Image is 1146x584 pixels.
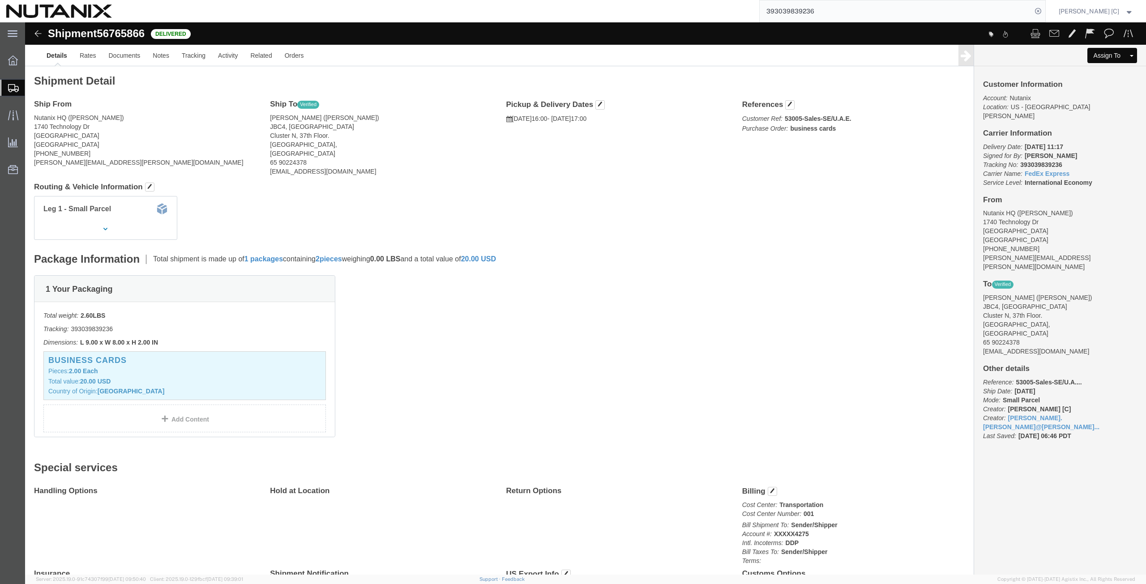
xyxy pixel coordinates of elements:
span: [DATE] 09:39:01 [207,576,243,582]
button: [PERSON_NAME] [C] [1058,6,1134,17]
a: Feedback [502,576,525,582]
span: Arthur Campos [C] [1059,6,1119,16]
span: [DATE] 09:50:40 [108,576,146,582]
img: logo [6,4,112,18]
iframe: FS Legacy Container [25,22,1146,575]
input: Search for shipment number, reference number [760,0,1032,22]
span: Server: 2025.19.0-91c74307f99 [36,576,146,582]
span: Copyright © [DATE]-[DATE] Agistix Inc., All Rights Reserved [997,575,1135,583]
a: Support [479,576,502,582]
span: Client: 2025.19.0-129fbcf [150,576,243,582]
